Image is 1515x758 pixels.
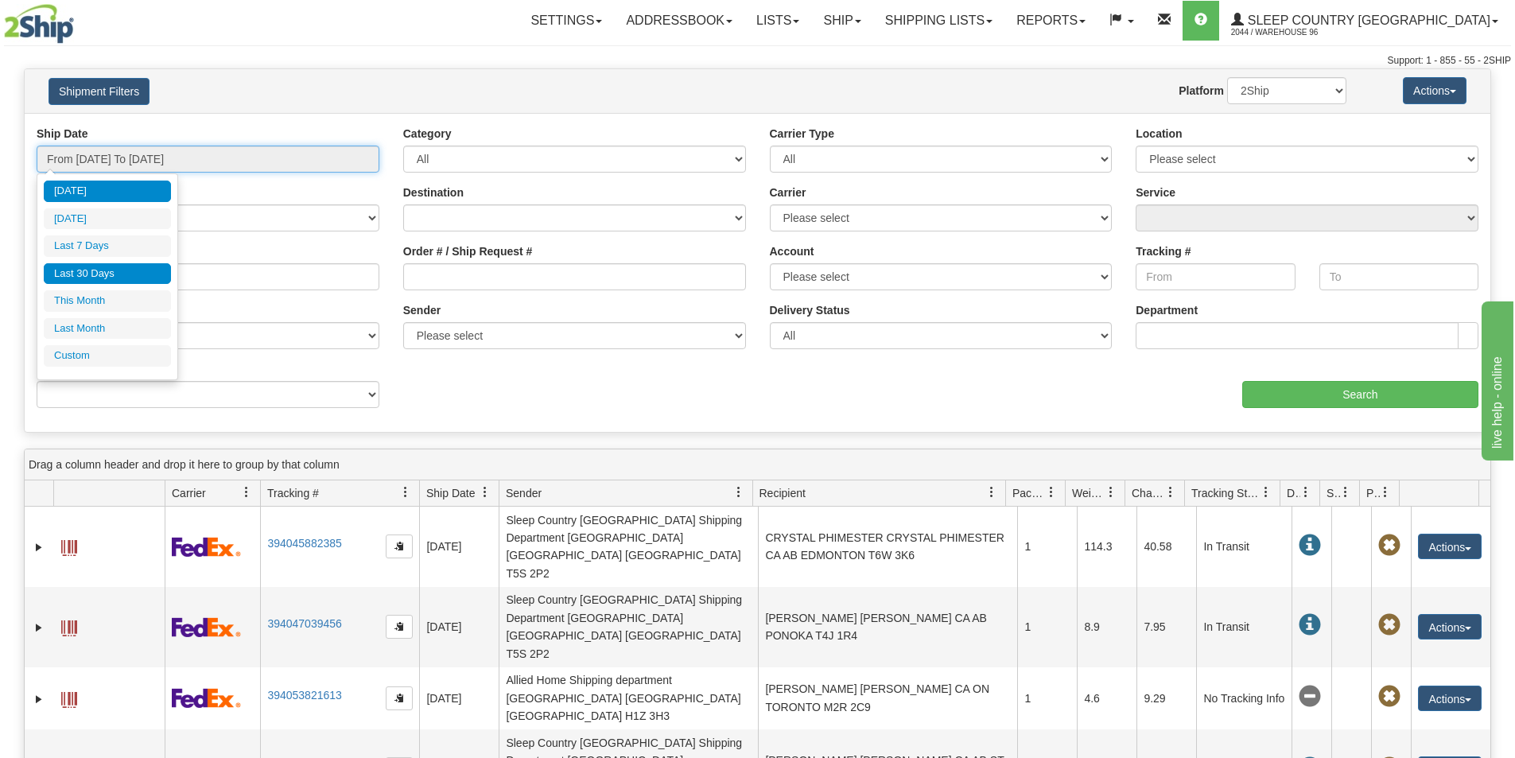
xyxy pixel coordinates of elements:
label: Order # / Ship Request # [403,243,533,259]
td: 7.95 [1136,587,1196,667]
span: Pickup Not Assigned [1378,686,1400,708]
span: Pickup Status [1366,485,1380,501]
a: Label [61,533,77,558]
span: No Tracking Info [1299,686,1321,708]
a: Sender filter column settings [725,479,752,506]
td: In Transit [1196,507,1292,587]
button: Actions [1418,614,1482,639]
img: 2 - FedEx Express® [172,688,241,708]
label: Platform [1179,83,1224,99]
button: Copy to clipboard [386,534,413,558]
li: Last 7 Days [44,235,171,257]
span: Tracking # [267,485,319,501]
span: Tracking Status [1191,485,1261,501]
a: Ship [811,1,872,41]
td: [DATE] [419,587,499,667]
a: Settings [519,1,614,41]
span: Packages [1012,485,1046,501]
a: Delivery Status filter column settings [1292,479,1319,506]
li: Custom [44,345,171,367]
a: 394053821613 [267,689,341,702]
td: [PERSON_NAME] [PERSON_NAME] CA ON TORONTO M2R 2C9 [758,667,1017,729]
label: Department [1136,302,1198,318]
li: Last Month [44,318,171,340]
li: This Month [44,290,171,312]
a: Carrier filter column settings [233,479,260,506]
a: Weight filter column settings [1097,479,1125,506]
button: Copy to clipboard [386,686,413,710]
td: 1 [1017,587,1077,667]
button: Actions [1418,534,1482,559]
span: 2044 / Warehouse 96 [1231,25,1350,41]
span: Delivery Status [1287,485,1300,501]
span: Pickup Not Assigned [1378,534,1400,557]
td: Sleep Country [GEOGRAPHIC_DATA] Shipping Department [GEOGRAPHIC_DATA] [GEOGRAPHIC_DATA] [GEOGRAPH... [499,587,758,667]
span: Ship Date [426,485,475,501]
td: 9.29 [1136,667,1196,729]
td: Allied Home Shipping department [GEOGRAPHIC_DATA] [GEOGRAPHIC_DATA] [GEOGRAPHIC_DATA] H1Z 3H3 [499,667,758,729]
td: 40.58 [1136,507,1196,587]
span: Recipient [759,485,806,501]
label: Sender [403,302,441,318]
a: Sleep Country [GEOGRAPHIC_DATA] 2044 / Warehouse 96 [1219,1,1510,41]
span: Shipment Issues [1327,485,1340,501]
label: Location [1136,126,1182,142]
a: Lists [744,1,811,41]
a: Expand [31,539,47,555]
label: Category [403,126,452,142]
span: In Transit [1299,614,1321,636]
button: Actions [1418,686,1482,711]
iframe: chat widget [1478,297,1513,460]
span: Carrier [172,485,206,501]
li: Last 30 Days [44,263,171,285]
a: Reports [1004,1,1097,41]
a: Tracking # filter column settings [392,479,419,506]
td: 114.3 [1077,507,1136,587]
a: Shipment Issues filter column settings [1332,479,1359,506]
a: Label [61,613,77,639]
span: Pickup Not Assigned [1378,614,1400,636]
a: Ship Date filter column settings [472,479,499,506]
label: Account [770,243,814,259]
li: [DATE] [44,181,171,202]
a: Expand [31,620,47,636]
label: Carrier Type [770,126,834,142]
td: CRYSTAL PHIMESTER CRYSTAL PHIMESTER CA AB EDMONTON T6W 3K6 [758,507,1017,587]
td: [PERSON_NAME] [PERSON_NAME] CA AB PONOKA T4J 1R4 [758,587,1017,667]
button: Copy to clipboard [386,615,413,639]
label: Destination [403,185,464,200]
a: Label [61,685,77,710]
div: live help - online [12,10,147,29]
input: To [1319,263,1478,290]
a: Expand [31,691,47,707]
li: [DATE] [44,208,171,230]
td: 1 [1017,667,1077,729]
a: Addressbook [614,1,744,41]
div: grid grouping header [25,449,1490,480]
a: Charge filter column settings [1157,479,1184,506]
a: 394045882385 [267,537,341,550]
td: 1 [1017,507,1077,587]
a: Shipping lists [873,1,1004,41]
img: 2 - FedEx Express® [172,617,241,637]
a: Packages filter column settings [1038,479,1065,506]
span: Charge [1132,485,1165,501]
button: Actions [1403,77,1466,104]
td: In Transit [1196,587,1292,667]
button: Shipment Filters [49,78,150,105]
input: From [1136,263,1295,290]
td: 4.6 [1077,667,1136,729]
img: logo2044.jpg [4,4,74,44]
div: Support: 1 - 855 - 55 - 2SHIP [4,54,1511,68]
span: Weight [1072,485,1105,501]
span: In Transit [1299,534,1321,557]
td: No Tracking Info [1196,667,1292,729]
input: Search [1242,381,1478,408]
label: Delivery Status [770,302,850,318]
td: Sleep Country [GEOGRAPHIC_DATA] Shipping Department [GEOGRAPHIC_DATA] [GEOGRAPHIC_DATA] [GEOGRAPH... [499,507,758,587]
td: [DATE] [419,507,499,587]
img: 2 - FedEx Express® [172,537,241,557]
span: Sender [506,485,542,501]
label: Tracking # [1136,243,1191,259]
td: 8.9 [1077,587,1136,667]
